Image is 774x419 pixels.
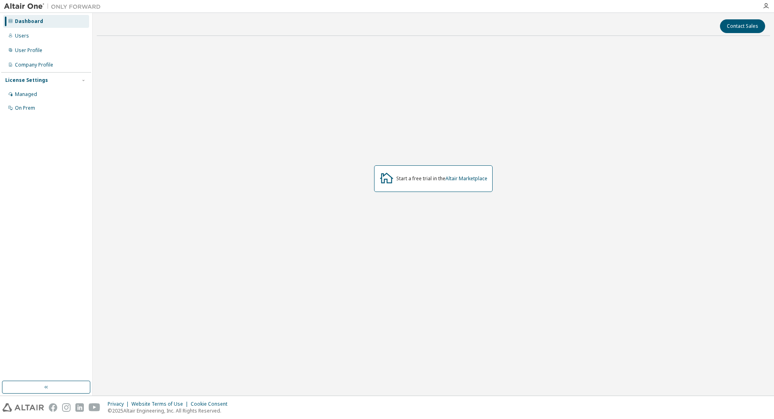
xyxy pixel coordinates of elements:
[75,403,84,412] img: linkedin.svg
[2,403,44,412] img: altair_logo.svg
[62,403,71,412] img: instagram.svg
[15,33,29,39] div: Users
[15,47,42,54] div: User Profile
[15,62,53,68] div: Company Profile
[396,175,487,182] div: Start a free trial in the
[108,401,131,407] div: Privacy
[15,91,37,98] div: Managed
[49,403,57,412] img: facebook.svg
[15,105,35,111] div: On Prem
[5,77,48,83] div: License Settings
[445,175,487,182] a: Altair Marketplace
[4,2,105,10] img: Altair One
[720,19,765,33] button: Contact Sales
[191,401,232,407] div: Cookie Consent
[89,403,100,412] img: youtube.svg
[15,18,43,25] div: Dashboard
[131,401,191,407] div: Website Terms of Use
[108,407,232,414] p: © 2025 Altair Engineering, Inc. All Rights Reserved.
